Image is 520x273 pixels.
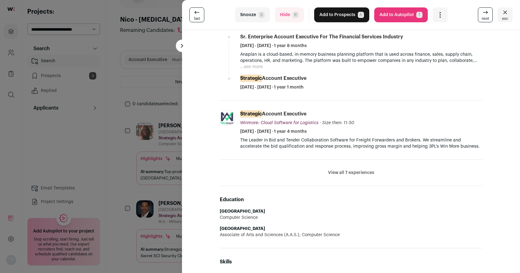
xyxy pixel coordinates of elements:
span: [DATE] - [DATE] · 1 year 8 months [240,43,307,49]
span: esc [502,16,508,21]
span: last [194,16,200,21]
div: Account Executive [240,75,306,82]
a: last [189,7,204,22]
button: View all 7 experiences [328,170,374,176]
h2: Education [220,196,482,203]
span: · Size then: 11-50 [320,121,354,125]
span: [DATE] - [DATE] · 1 year 4 months [240,128,307,135]
button: HideR [275,7,304,22]
span: Winmore: Cloud Software for Logistics [240,121,318,125]
div: Computer Science [220,214,482,221]
button: SnoozeS [235,7,270,22]
span: T [416,12,422,18]
span: S [258,12,265,18]
strong: [GEOGRAPHIC_DATA] [220,227,265,231]
p: Anaplan is a cloud-based, in-memory business planning platform that is used across finance, sales... [240,51,482,64]
img: 8399013189931613d30bd2e0427cd28c29e054b89550e150100d511f2da140a2 [220,111,234,125]
button: Open dropdown [433,7,448,22]
div: Account Executive [240,110,306,117]
button: ...see more [240,64,263,70]
span: R [292,12,299,18]
span: next [482,16,489,21]
button: Close [498,7,513,22]
h2: Skills [220,258,482,266]
button: Add to ProspectsA [314,7,369,22]
strong: [GEOGRAPHIC_DATA] [220,209,265,214]
p: The Leader in Bid and Tender Collaboration Software for Freight Forwarders and Brokers. We stream... [240,137,482,149]
span: A [358,12,364,18]
mark: Strategic [240,75,262,82]
a: next [478,7,493,22]
button: Add to AutopilotT [374,7,428,22]
mark: Strategic [240,110,262,118]
div: Sr. Enterprise Account Executive for the Financial Services Industry [240,33,403,40]
div: Associate of Arts and Sciences (A.A.S.), Computer Science [220,232,482,238]
span: [DATE] - [DATE] · 1 year 1 month [240,84,304,90]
